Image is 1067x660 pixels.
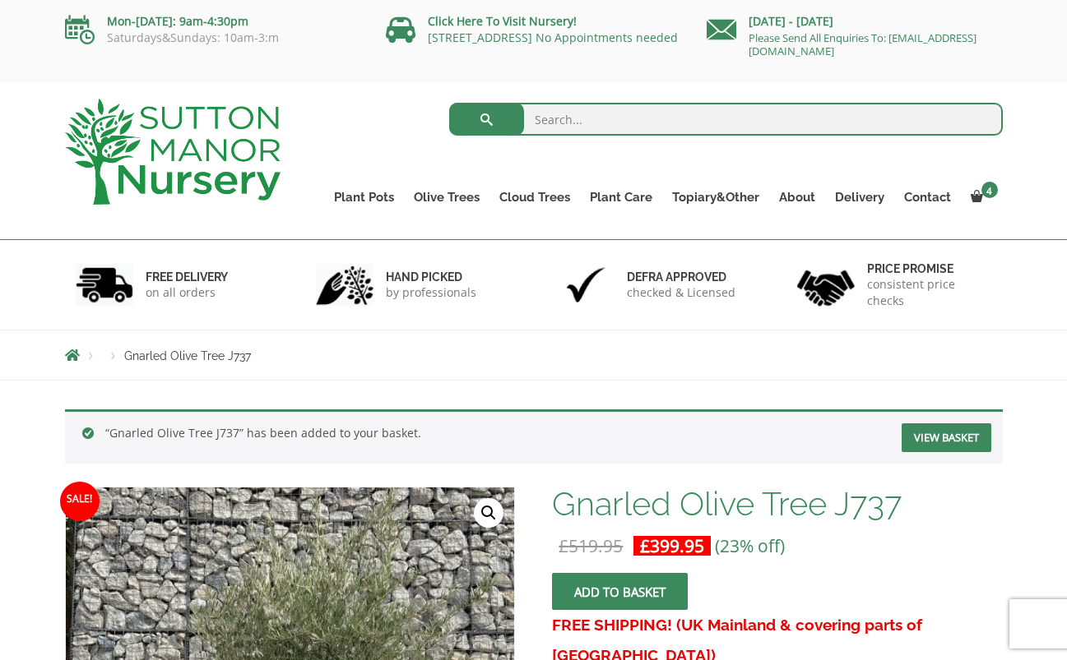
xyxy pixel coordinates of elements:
[580,186,662,209] a: Plant Care
[894,186,961,209] a: Contact
[825,186,894,209] a: Delivery
[386,270,476,284] h6: hand picked
[662,186,769,209] a: Topiary&Other
[961,186,1003,209] a: 4
[627,284,735,301] p: checked & Licensed
[627,270,735,284] h6: Defra approved
[552,487,1002,521] h1: Gnarled Olive Tree J737
[749,30,977,58] a: Please Send All Enquiries To: [EMAIL_ADDRESS][DOMAIN_NAME]
[981,182,998,198] span: 4
[386,284,476,301] p: by professionals
[559,534,568,557] span: £
[769,186,825,209] a: About
[474,498,503,528] a: View full-screen image gallery
[449,103,1003,136] input: Search...
[867,261,992,276] h6: Price promise
[559,534,623,557] bdi: 519.95
[146,270,228,284] h6: FREE DELIVERY
[489,186,580,209] a: Cloud Trees
[316,264,373,306] img: 2.jpg
[60,482,100,521] span: Sale!
[146,284,228,301] p: on all orders
[640,534,650,557] span: £
[65,409,1003,464] div: “Gnarled Olive Tree J737” has been added to your basket.
[65,99,281,205] img: logo
[428,13,577,29] a: Click Here To Visit Nursery!
[902,423,991,452] a: View basket
[65,31,361,44] p: Saturdays&Sundays: 10am-3:m
[428,30,678,45] a: [STREET_ADDRESS] No Appointments needed
[640,534,704,557] bdi: 399.95
[707,12,1003,31] p: [DATE] - [DATE]
[124,349,251,362] span: Gnarled Olive Tree J737
[867,276,992,309] p: consistent price checks
[557,264,615,306] img: 3.jpg
[76,264,133,306] img: 1.jpg
[797,260,855,310] img: 4.jpg
[715,534,785,557] span: (23% off)
[404,186,489,209] a: Olive Trees
[65,12,361,31] p: Mon-[DATE]: 9am-4:30pm
[65,348,1003,362] nav: Breadcrumbs
[324,186,404,209] a: Plant Pots
[552,573,688,610] button: Add to basket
